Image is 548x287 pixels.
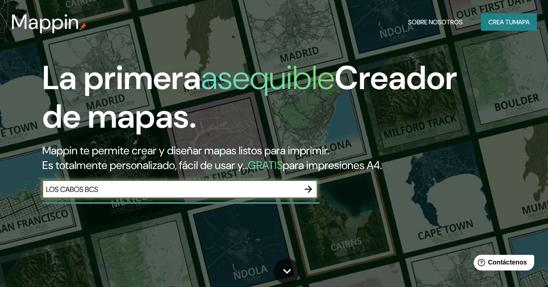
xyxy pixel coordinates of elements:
[42,56,457,138] font: Creador de mapas.
[466,251,538,277] iframe: Lanzador de widgets de ayuda
[481,13,537,31] button: Crea tumapa
[79,23,87,30] img: pin de mapeo
[488,18,513,26] font: Crea tu
[404,13,466,31] button: Sobre nosotros
[201,56,335,99] font: asequible
[42,143,329,158] font: Mappin te permite crear y diseñar mapas listos para imprimir.
[11,9,79,35] font: Mappin
[283,158,382,172] font: para impresiones A4.
[408,18,463,26] font: Sobre nosotros
[42,158,248,172] font: Es totalmente personalizado, fácil de usar y...
[513,18,530,26] font: mapa
[42,184,299,195] input: Elige tu lugar favorito
[42,56,201,99] font: La primera
[248,158,283,172] font: GRATIS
